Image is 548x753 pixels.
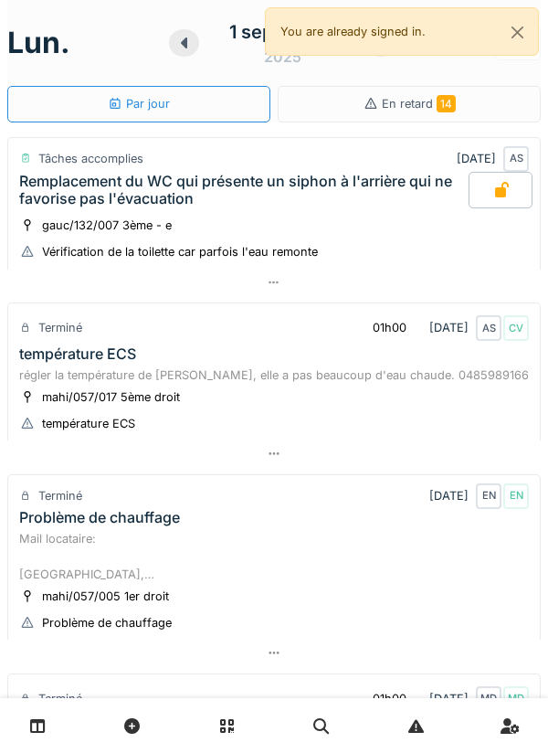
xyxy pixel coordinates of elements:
[42,243,318,260] div: Vérification de la toilette car parfois l'eau remonte
[42,388,180,406] div: mahi/057/017 5ème droit
[7,26,70,60] h1: lun.
[373,319,406,336] div: 01h00
[503,483,529,509] div: EN
[19,530,529,583] div: Mail locataire: [GEOGRAPHIC_DATA], Je reviens vers vous concernant notre problème de chauffage ca...
[503,146,529,172] div: AS
[38,319,82,336] div: Terminé
[437,95,456,112] span: 14
[476,686,501,712] div: MD
[265,7,539,56] div: You are already signed in.
[503,686,529,712] div: MD
[38,487,82,504] div: Terminé
[42,614,172,631] div: Problème de chauffage
[476,483,501,509] div: EN
[457,146,529,172] div: [DATE]
[19,345,136,363] div: température ECS
[357,682,529,716] div: [DATE]
[38,150,143,167] div: Tâches accomplies
[19,366,529,384] div: régler la température de [PERSON_NAME], elle a pas beaucoup d'eau chaude. 0485989166
[476,315,501,341] div: AS
[497,8,538,57] button: Close
[38,690,82,707] div: Terminé
[42,217,172,234] div: gauc/132/007 3ème - e
[19,509,180,526] div: Problème de chauffage
[429,483,529,509] div: [DATE]
[42,588,169,605] div: mahi/057/005 1er droit
[382,97,456,111] span: En retard
[108,95,170,112] div: Par jour
[264,46,301,68] div: 2025
[42,415,135,432] div: température ECS
[503,315,529,341] div: CV
[229,18,336,46] div: 1 septembre
[373,690,406,707] div: 01h00
[357,311,529,345] div: [DATE]
[19,173,465,207] div: Remplacement du WC qui présente un siphon à l'arrière qui ne favorise pas l'évacuation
